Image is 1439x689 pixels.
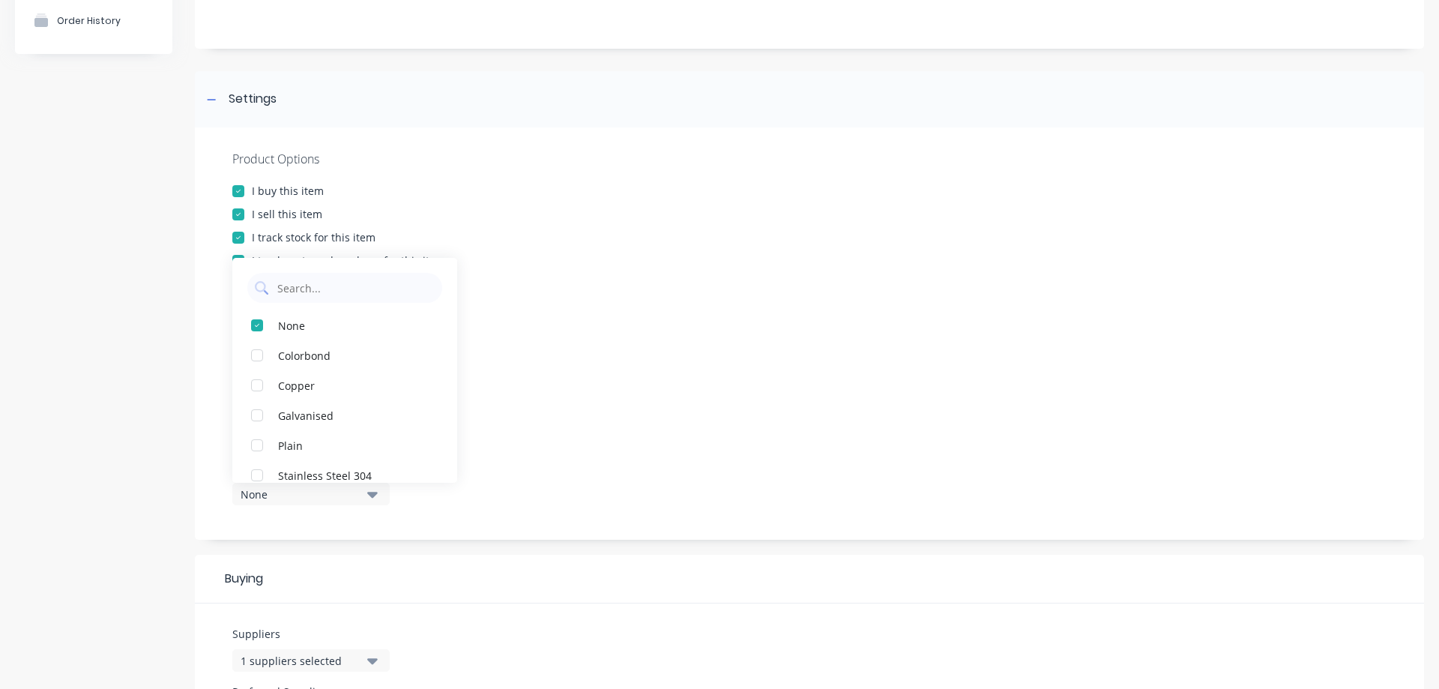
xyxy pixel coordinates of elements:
div: Colorbond [278,347,428,363]
div: Order History [57,15,121,26]
input: Search... [276,273,435,303]
div: None [241,487,360,502]
div: I track stock for this item [252,229,375,245]
div: 1 suppliers selected [241,653,360,669]
div: Stainless Steel 304 [278,467,428,483]
div: None [278,317,428,333]
label: Suppliers [232,626,390,642]
button: Order History [15,1,172,39]
div: Settings [229,90,277,109]
div: I buy this item [252,183,324,199]
div: I sell this item [252,206,322,222]
div: Galvanised [278,407,428,423]
div: Copper [278,377,428,393]
button: 1 suppliers selected [232,649,390,672]
div: Product Options [232,150,1387,168]
div: Plain [278,437,428,453]
div: I track costs and markups for this item [252,253,445,268]
div: Buying [195,555,1424,604]
button: None [232,483,390,505]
